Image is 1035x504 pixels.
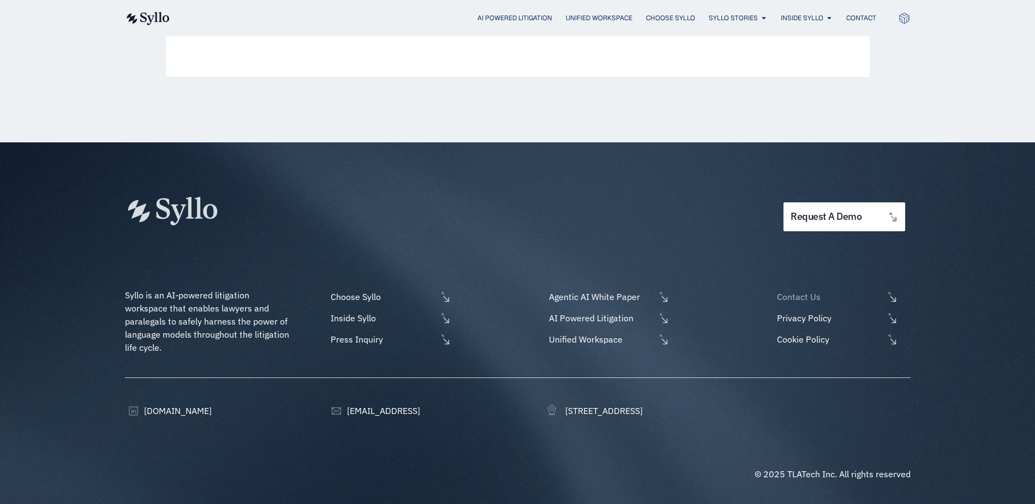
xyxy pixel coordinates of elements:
[125,290,291,353] span: Syllo is an AI-powered litigation workspace that enables lawyers and paralegals to safely harness...
[192,13,876,23] nav: Menu
[774,311,910,325] a: Privacy Policy
[646,13,695,23] a: Choose Syllo
[709,13,758,23] a: Syllo Stories
[774,290,910,303] a: Contact Us
[328,290,437,303] span: Choose Syllo
[192,13,876,23] div: Menu Toggle
[328,311,437,325] span: Inside Syllo
[328,333,437,346] span: Press Inquiry
[783,202,905,231] a: request a demo
[328,290,451,303] a: Choose Syllo
[546,290,655,303] span: Agentic AI White Paper
[546,333,655,346] span: Unified Workspace
[774,333,910,346] a: Cookie Policy
[477,13,552,23] a: AI Powered Litigation
[546,311,669,325] a: AI Powered Litigation
[846,13,876,23] a: Contact
[344,404,420,417] span: [EMAIL_ADDRESS]
[774,290,883,303] span: Contact Us
[791,212,861,222] span: request a demo
[328,311,451,325] a: Inside Syllo
[125,12,170,25] img: syllo
[774,311,883,325] span: Privacy Policy
[566,13,632,23] a: Unified Workspace
[546,290,669,303] a: Agentic AI White Paper
[125,404,212,417] a: [DOMAIN_NAME]
[774,333,883,346] span: Cookie Policy
[546,404,643,417] a: [STREET_ADDRESS]
[546,333,669,346] a: Unified Workspace
[563,404,643,417] span: [STREET_ADDRESS]
[781,13,823,23] a: Inside Syllo
[328,404,420,417] a: [EMAIL_ADDRESS]
[546,311,655,325] span: AI Powered Litigation
[328,333,451,346] a: Press Inquiry
[141,404,212,417] span: [DOMAIN_NAME]
[755,469,911,479] span: © 2025 TLATech Inc. All rights reserved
